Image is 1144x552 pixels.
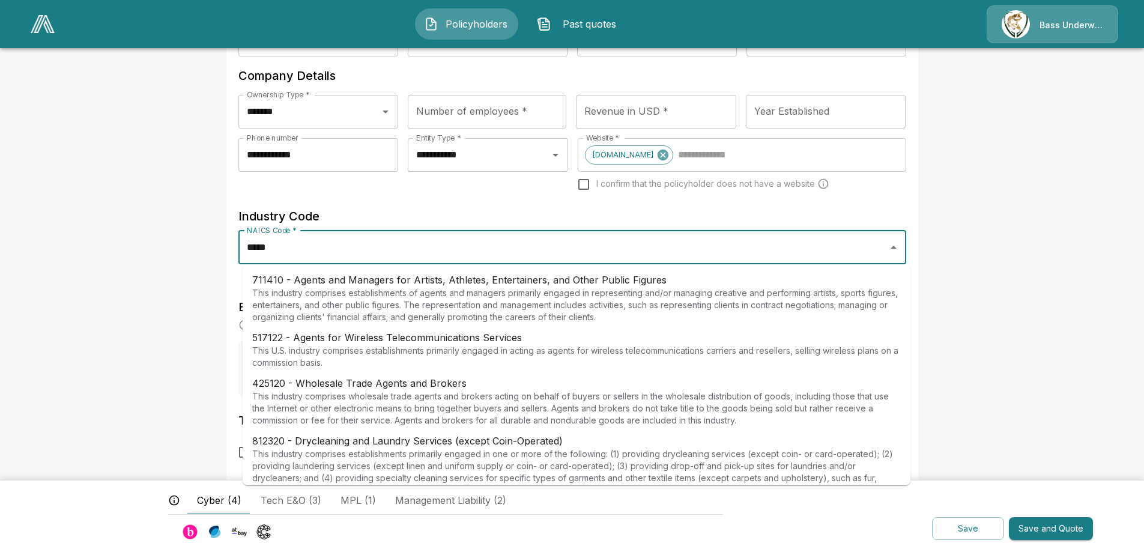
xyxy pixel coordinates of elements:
span: Management Liability (2) [395,493,506,508]
h6: Industry Code [238,207,906,226]
label: Entity Type * [416,133,461,143]
span: Policyholders [443,17,509,31]
h6: Policyholder Contact Information [238,475,906,494]
button: Open [377,103,394,120]
p: 517122 - Agents for Wireless Telecommunications Services [252,330,901,345]
p: This industry comprises establishments primarily engaged in one or more of the following: (1) pro... [252,448,901,508]
img: Carrier Logo [256,524,271,539]
button: Engaged Industry *Specify the policyholder engaged industry. [238,341,446,396]
span: I confirm that the policyholder does not have a website [596,178,815,190]
span: MPL (1) [340,493,376,508]
p: 711410 - Agents and Managers for Artists, Athletes, Entertainers, and Other Public Figures [252,273,901,287]
label: NAICS Code * [247,225,297,235]
div: [DOMAIN_NAME] [585,145,673,165]
button: Policyholders IconPolicyholders [415,8,518,40]
button: Open [547,147,564,163]
button: Close [885,239,902,256]
span: Tech E&O (3) [261,493,321,508]
label: Website * [586,133,619,143]
span: [DOMAIN_NAME] [586,148,660,162]
img: Carrier Logo [232,524,247,539]
svg: Carriers run a cyber security scan on the policyholders' websites. Please enter a website wheneve... [817,178,829,190]
p: This industry comprises wholesale trade agents and brokers acting on behalf of buyers or sellers ... [252,390,901,426]
p: 812320 - Drycleaning and Laundry Services (except Coin-Operated) [252,434,901,448]
h6: Engaged Industry [238,297,906,317]
h6: Taxes & fees [238,411,906,430]
img: Policyholders Icon [424,17,438,31]
p: This U.S. industry comprises establishments primarily engaged in acting as agents for wireless te... [252,345,901,369]
h6: Company Details [238,66,906,85]
img: Past quotes Icon [537,17,551,31]
button: Past quotes IconPast quotes [528,8,631,40]
label: Ownership Type * [247,89,309,100]
p: 425120 - Wholesale Trade Agents and Brokers [252,376,901,390]
label: Phone number [247,133,298,143]
img: AA Logo [31,15,55,33]
p: This industry comprises establishments of agents and managers primarily engaged in representing a... [252,287,901,323]
span: Past quotes [556,17,622,31]
span: Cyber (4) [197,493,241,508]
